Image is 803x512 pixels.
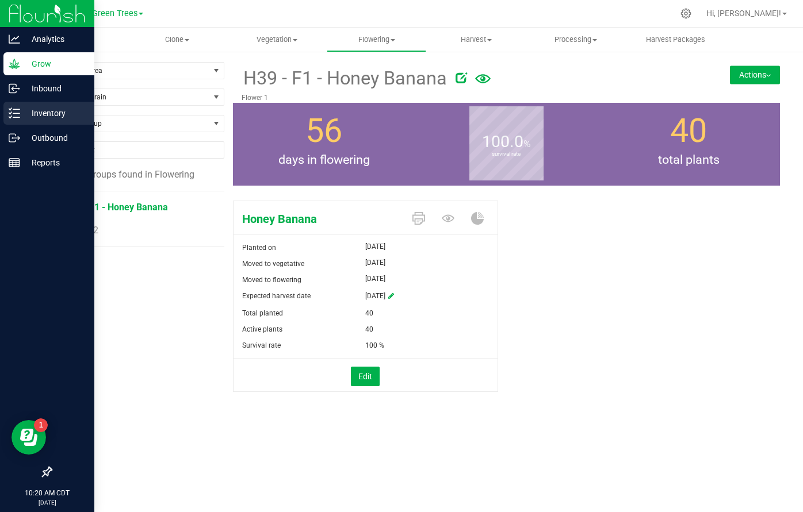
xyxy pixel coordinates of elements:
[242,260,304,268] span: Moved to vegetative
[20,82,89,95] p: Inbound
[242,341,281,349] span: Survival rate
[365,272,385,286] span: [DATE]
[426,28,526,52] a: Harvest
[730,66,780,84] button: Actions
[242,103,407,186] group-info-box: Days in flowering
[670,111,707,150] span: 40
[227,28,327,52] a: Vegetation
[327,34,426,45] span: Flowering
[51,168,224,182] div: 2 groups found in Flowering
[9,83,20,94] inline-svg: Inbound
[64,202,168,213] span: H39 - F1 - Honey Banana
[20,156,89,170] p: Reports
[427,34,525,45] span: Harvest
[9,107,20,119] inline-svg: Inventory
[598,151,780,169] span: total plants
[242,292,311,300] span: Expected harvest date
[5,498,89,507] p: [DATE]
[365,305,373,321] span: 40
[365,240,385,253] span: [DATE]
[12,420,46,455] iframe: Resource center
[606,103,771,186] group-info-box: Total number of plants
[242,64,447,93] span: H39 - F1 - Honey Banana
[128,34,226,45] span: Clone
[20,131,89,145] p: Outbound
[305,111,342,150] span: 56
[9,157,20,168] inline-svg: Reports
[706,9,781,18] span: Hi, [PERSON_NAME]!
[351,367,380,386] button: Edit
[20,57,89,71] p: Grow
[20,32,89,46] p: Analytics
[242,276,301,284] span: Moved to flowering
[127,28,227,52] a: Clone
[228,34,326,45] span: Vegetation
[327,28,426,52] a: Flowering
[242,244,276,252] span: Planted on
[9,33,20,45] inline-svg: Analytics
[242,325,282,333] span: Active plants
[365,256,385,270] span: [DATE]
[527,34,625,45] span: Processing
[9,58,20,70] inline-svg: Grow
[526,28,626,52] a: Processing
[233,151,415,169] span: days in flowering
[51,142,224,158] input: NO DATA FOUND
[365,321,373,337] span: 40
[242,93,680,103] p: Flower 1
[209,63,224,79] span: select
[679,8,693,19] div: Manage settings
[5,488,89,498] p: 10:20 AM CDT
[626,28,725,52] a: Harvest Packages
[469,103,544,206] b: survival rate
[51,89,209,105] span: Filter by Strain
[242,309,283,317] span: Total planted
[34,418,48,432] iframe: Resource center unread badge
[20,106,89,120] p: Inventory
[51,63,209,79] span: Filter by Area
[92,9,137,18] span: Green Trees
[365,337,384,353] span: 100 %
[9,132,20,144] inline-svg: Outbound
[630,34,721,45] span: Harvest Packages
[365,288,385,305] span: [DATE]
[51,116,209,132] span: Find a Group
[424,103,589,186] group-info-box: Survival rate
[234,210,404,228] span: Honey Banana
